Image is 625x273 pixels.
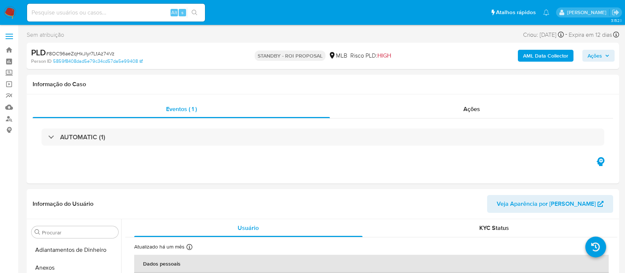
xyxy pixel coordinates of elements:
span: Sem atribuição [27,31,64,39]
h1: Informação do Caso [33,81,613,88]
span: Eventos ( 1 ) [166,105,197,113]
div: AUTOMATIC (1) [42,129,604,146]
div: Criou: [DATE] [523,30,564,40]
button: AML Data Collector [518,50,573,62]
b: PLD [31,46,46,58]
p: Atualizado há um mês [134,243,185,250]
button: Adiantamentos de Dinheiro [29,241,121,259]
button: Veja Aparência por [PERSON_NAME] [487,195,613,213]
b: AML Data Collector [523,50,568,62]
span: Risco PLD: [350,52,391,60]
h1: Informação do Usuário [33,200,93,208]
a: 5859f8408dad5e79c34cd57da5e99408 [53,58,143,65]
input: Pesquise usuários ou casos... [27,8,205,17]
span: Usuário [238,224,259,232]
span: # 8OC96aeZqHkJIyr7LtAz74Vz [46,50,115,57]
span: Ações [588,50,602,62]
span: - [565,30,567,40]
h3: AUTOMATIC (1) [60,133,105,141]
span: s [181,9,183,16]
span: Expira em 12 dias [569,31,612,39]
input: Procurar [42,229,115,236]
span: Alt [171,9,177,16]
div: MLB [328,52,347,60]
span: Ações [463,105,480,113]
span: Veja Aparência por [PERSON_NAME] [497,195,596,213]
p: laisa.felismino@mercadolivre.com [567,9,609,16]
a: Notificações [543,9,549,16]
button: Ações [582,50,615,62]
th: Dados pessoais [134,255,609,273]
span: KYC Status [479,224,509,232]
p: STANDBY - ROI PROPOSAL [255,51,325,61]
a: Sair [612,9,619,16]
b: Person ID [31,58,52,65]
button: search-icon [187,7,202,18]
span: Atalhos rápidos [496,9,536,16]
span: HIGH [377,51,391,60]
button: Procurar [34,229,40,235]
